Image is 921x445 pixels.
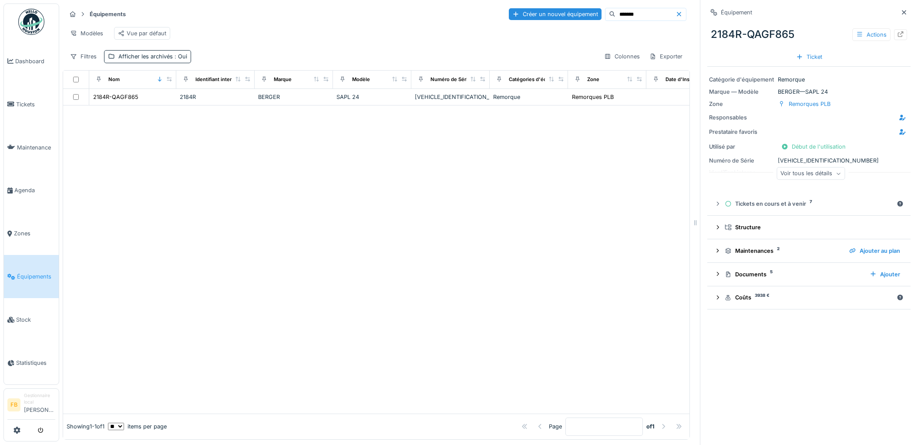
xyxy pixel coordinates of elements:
div: Utilisé par [709,143,774,151]
div: Gestionnaire local [24,392,55,406]
summary: Maintenances2Ajouter au plan [711,243,907,259]
div: Remorques PLB [572,93,614,101]
div: Exporter [645,50,686,63]
span: Zones [14,229,55,238]
div: Structure [725,223,900,231]
img: Badge_color-CXgf-gQk.svg [18,9,44,35]
summary: Documents5Ajouter [711,266,907,282]
span: : Oui [173,53,187,60]
div: Tickets en cours et à venir [725,200,893,208]
div: Modèle [352,76,370,83]
div: Nom [108,76,120,83]
summary: Tickets en cours et à venir7 [711,196,907,212]
span: Dashboard [15,57,55,65]
div: 2184R-QAGF865 [93,93,138,101]
div: Documents [725,270,863,279]
div: Identifiant interne [195,76,238,83]
summary: Structure [711,219,907,235]
div: Catégorie d'équipement [709,75,774,84]
div: Remorques PLB [789,100,830,108]
div: Voir tous les détails [776,167,845,180]
strong: Équipements [86,10,129,18]
div: Page [549,422,562,431]
div: Début de l'utilisation [778,141,849,153]
div: Remorque [709,75,909,84]
div: BERGER [258,93,329,101]
span: Agenda [14,186,55,194]
div: Numéro de Série [709,156,774,165]
span: Équipements [17,272,55,281]
li: FB [7,398,20,411]
div: Marque — Modèle [709,88,774,96]
div: SAPL 24 [336,93,408,101]
div: 2184R [180,93,251,101]
div: Colonnes [600,50,644,63]
div: Marque [274,76,292,83]
div: Afficher les archivés [118,52,187,61]
a: Équipements [4,255,59,298]
a: Agenda [4,169,59,212]
div: BERGER — SAPL 24 [709,88,909,96]
div: Prestataire favoris [709,128,774,136]
div: Zone [587,76,599,83]
div: Showing 1 - 1 of 1 [67,422,104,431]
div: Coûts [725,293,893,302]
div: Date d'Installation [666,76,708,83]
div: Actions [852,28,891,41]
div: Catégories d'équipement [509,76,569,83]
div: Ajouter [866,268,904,280]
div: Maintenances [725,247,842,255]
div: items per page [108,422,167,431]
div: Créer un nouvel équipement [509,8,602,20]
a: Statistiques [4,341,59,384]
div: Zone [709,100,774,108]
li: [PERSON_NAME] [24,392,55,418]
div: Équipement [721,8,752,17]
span: Tickets [16,100,55,109]
a: Dashboard [4,40,59,83]
div: Responsables [709,113,774,122]
div: Vue par défaut [118,29,166,37]
div: Remorque [493,93,565,101]
span: Statistiques [16,359,55,367]
strong: of 1 [646,422,655,431]
a: Maintenance [4,126,59,169]
span: Maintenance [17,143,55,152]
a: Tickets [4,83,59,126]
summary: Coûts3938 € [711,290,907,306]
a: Zones [4,212,59,255]
span: Stock [16,316,55,324]
a: FB Gestionnaire local[PERSON_NAME] [7,392,55,420]
div: Ajouter au plan [846,245,904,257]
div: Numéro de Série [430,76,471,83]
div: Filtres [66,50,101,63]
div: [VEHICLE_IDENTIFICATION_NUMBER] [709,156,909,165]
div: Ticket [793,51,826,63]
div: 2184R-QAGF865 [707,23,911,46]
a: Stock [4,298,59,341]
div: [VEHICLE_IDENTIFICATION_NUMBER] [415,93,486,101]
div: Modèles [66,27,107,40]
